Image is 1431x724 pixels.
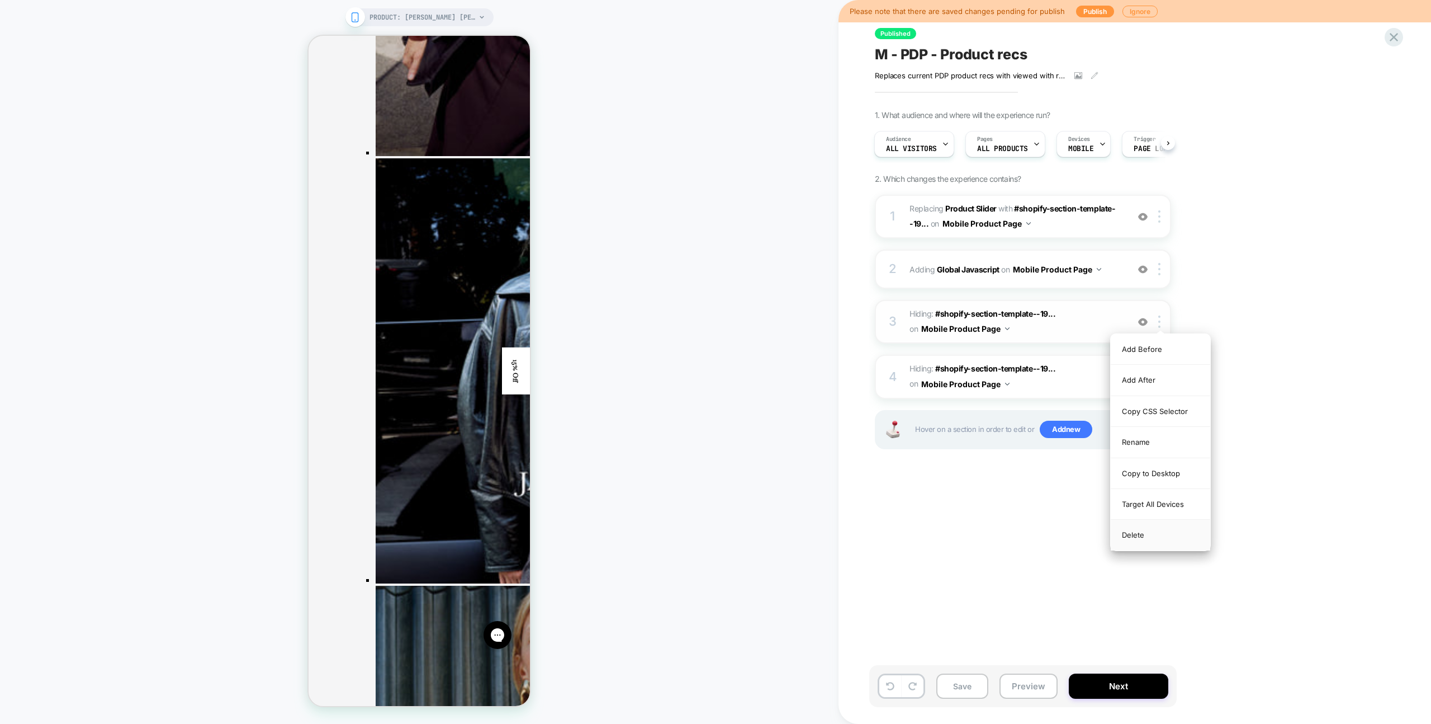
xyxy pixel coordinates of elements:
[193,312,221,359] div: 15% Off
[1005,383,1010,385] img: down arrow
[1097,268,1101,271] img: down arrow
[942,215,1031,232] button: Mobile Product Page
[1111,427,1210,458] div: Rename
[998,204,1012,213] span: WITH
[909,322,918,336] span: on
[921,376,1010,392] button: Mobile Product Page
[203,324,212,347] span: 15% Off
[1076,6,1114,17] button: Publish
[875,46,1027,63] span: M - PDP - Product recs
[1069,674,1168,699] button: Next
[935,309,1055,318] span: #shopify-section-template--19...
[1111,520,1210,550] div: Delete
[999,674,1058,699] button: Preview
[909,361,1122,392] span: Hiding :
[875,71,1066,80] span: Replaces current PDP product recs with viewed with recently viewed strategy.
[1005,327,1010,330] img: down arrow
[1111,334,1210,365] div: Add Before
[1111,458,1210,489] div: Copy to Desktop
[875,28,916,39] span: Published
[909,204,997,213] span: Replacing
[1158,263,1160,275] img: close
[1138,265,1148,274] img: crossed eye
[909,307,1122,337] span: Hiding :
[1138,317,1148,327] img: crossed eye
[169,581,209,617] iframe: Gorgias live chat messenger
[1068,145,1093,153] span: MOBILE
[936,674,988,699] button: Save
[887,311,898,333] div: 3
[1068,135,1090,143] span: Devices
[1134,145,1172,153] span: Page Load
[887,205,898,228] div: 1
[887,258,898,280] div: 2
[1122,6,1158,17] button: Ignore
[1111,365,1210,396] div: Add After
[1001,262,1010,276] span: on
[977,135,993,143] span: Pages
[887,366,898,388] div: 4
[909,261,1122,278] span: Adding
[1026,222,1031,225] img: down arrow
[1134,135,1155,143] span: Trigger
[921,321,1010,337] button: Mobile Product Page
[1138,212,1148,222] img: crossed eye
[369,8,476,26] span: PRODUCT: [PERSON_NAME] [PERSON_NAME] Mini Dress [[PERSON_NAME]]
[875,110,1050,120] span: 1. What audience and where will the experience run?
[1158,210,1160,223] img: close
[1111,489,1210,520] div: Target All Devices
[977,145,1028,153] span: ALL PRODUCTS
[915,421,1164,439] span: Hover on a section in order to edit or
[1040,421,1092,439] span: Add new
[935,364,1055,373] span: #shopify-section-template--19...
[1158,316,1160,328] img: close
[886,145,937,153] span: All Visitors
[909,377,918,391] span: on
[937,265,999,274] b: Global Javascript
[945,204,996,213] b: Product Slider
[931,217,939,231] span: on
[882,421,904,438] img: Joystick
[875,174,1021,184] span: 2. Which changes the experience contains?
[1013,261,1101,278] button: Mobile Product Page
[886,135,911,143] span: Audience
[1111,396,1210,427] div: Copy CSS Selector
